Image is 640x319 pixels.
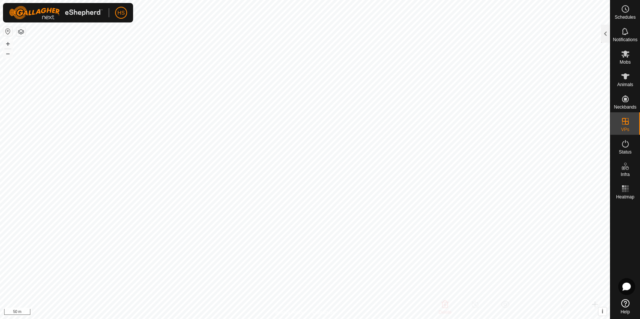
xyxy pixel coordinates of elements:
span: Help [621,310,630,314]
button: + [3,39,12,48]
span: Animals [617,82,633,87]
span: Neckbands [614,105,636,109]
a: Help [610,296,640,317]
a: Contact Us [312,309,334,316]
button: Reset Map [3,27,12,36]
span: Status [619,150,631,154]
span: HS [117,9,124,17]
span: Schedules [615,15,636,19]
span: Heatmap [616,195,634,199]
button: i [598,307,607,316]
span: VPs [621,127,629,132]
button: – [3,49,12,58]
a: Privacy Policy [275,309,303,316]
button: Map Layers [16,27,25,36]
span: Infra [621,172,630,177]
span: i [602,308,603,315]
img: Gallagher Logo [9,6,103,19]
span: Notifications [613,37,637,42]
span: Mobs [620,60,631,64]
